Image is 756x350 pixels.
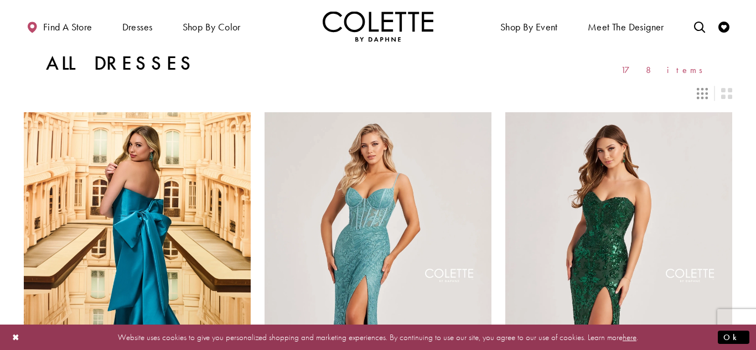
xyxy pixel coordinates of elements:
[43,22,92,33] span: Find a store
[691,11,708,41] a: Toggle search
[585,11,667,41] a: Meet the designer
[498,11,561,41] span: Shop By Event
[621,65,710,75] span: 178 items
[7,327,25,347] button: Close Dialog
[80,330,676,344] p: Website uses cookies to give you personalized shopping and marketing experiences. By continuing t...
[588,22,664,33] span: Meet the designer
[323,11,433,41] img: Colette by Daphne
[180,11,244,41] span: Shop by color
[122,22,153,33] span: Dresses
[183,22,241,33] span: Shop by color
[721,88,732,99] span: Switch layout to 2 columns
[17,81,739,106] div: Layout Controls
[120,11,156,41] span: Dresses
[323,11,433,41] a: Visit Home Page
[500,22,558,33] span: Shop By Event
[46,53,196,75] h1: All Dresses
[623,331,636,342] a: here
[718,330,749,344] button: Submit Dialog
[697,88,708,99] span: Switch layout to 3 columns
[716,11,732,41] a: Check Wishlist
[24,11,95,41] a: Find a store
